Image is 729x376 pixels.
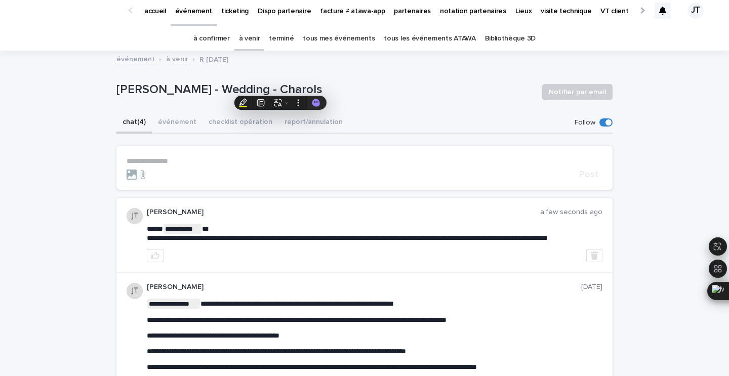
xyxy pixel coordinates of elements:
a: événement [116,53,155,64]
a: tous les événements ATAWA [384,27,475,51]
a: à venir [166,53,188,64]
p: [DATE] [581,283,602,291]
p: [PERSON_NAME] [147,283,581,291]
p: [PERSON_NAME] - Wedding - Charols [116,82,534,97]
a: à confirmer [193,27,230,51]
button: chat (4) [116,112,152,134]
a: à venir [239,27,260,51]
button: checklist opération [202,112,278,134]
button: Notifier par email [542,84,613,100]
img: Ls34BcGeRexTGTNfXpUC [20,1,118,21]
a: terminé [269,27,294,51]
div: JT [687,3,704,19]
button: like this post [147,249,164,262]
p: R [DATE] [199,53,228,64]
button: Delete post [586,249,602,262]
a: tous mes événements [303,27,375,51]
button: événement [152,112,202,134]
p: Follow [575,118,595,127]
p: [PERSON_NAME] [147,208,540,217]
span: Notifier par email [549,87,606,97]
span: Post [579,170,598,179]
button: report/annulation [278,112,349,134]
p: a few seconds ago [540,208,602,217]
a: Bibliothèque 3D [485,27,536,51]
button: Post [575,170,602,179]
